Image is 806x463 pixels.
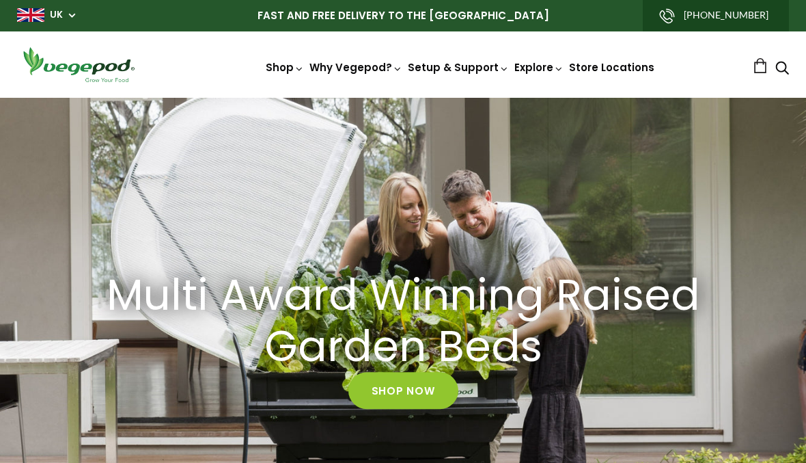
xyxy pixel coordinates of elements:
a: Shop [266,60,304,75]
img: gb_large.png [17,8,44,22]
a: Search [775,62,789,77]
img: Vegepod [17,45,140,84]
a: Multi Award Winning Raised Garden Beds [78,270,729,373]
a: Explore [514,60,564,75]
a: Why Vegepod? [309,60,402,75]
a: Shop Now [348,373,458,410]
a: Setup & Support [408,60,509,75]
a: Store Locations [569,60,654,75]
a: UK [50,8,63,22]
h2: Multi Award Winning Raised Garden Beds [96,270,710,373]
